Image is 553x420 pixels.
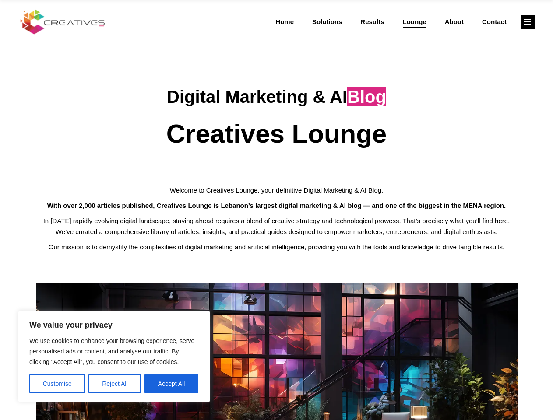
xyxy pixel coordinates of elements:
[29,336,198,367] p: We use cookies to enhance your browsing experience, serve personalised ads or content, and analys...
[312,10,342,33] span: Solutions
[36,185,518,196] p: Welcome to Creatives Lounge, your definitive Digital Marketing & AI Blog.
[403,10,426,33] span: Lounge
[36,86,518,107] h3: Digital Marketing & AI
[360,10,384,33] span: Results
[29,374,85,393] button: Customise
[521,15,535,29] a: link
[347,87,386,106] span: Blog
[144,374,198,393] button: Accept All
[445,10,464,33] span: About
[88,374,141,393] button: Reject All
[36,241,518,252] p: Our mission is to demystify the complexities of digital marketing and artificial intelligence, pr...
[36,118,518,150] h2: Creatives Lounge
[394,10,436,33] a: Lounge
[275,10,294,33] span: Home
[473,10,516,33] a: Contact
[29,320,198,330] p: We value your privacy
[18,311,210,402] div: We value your privacy
[18,8,107,35] img: Creatives
[351,10,393,33] a: Results
[36,215,518,237] p: In [DATE] rapidly evolving digital landscape, staying ahead requires a blend of creative strategy...
[266,10,303,33] a: Home
[482,10,507,33] span: Contact
[303,10,351,33] a: Solutions
[47,202,506,209] strong: With over 2,000 articles published, Creatives Lounge is Lebanon’s largest digital marketing & AI ...
[436,10,473,33] a: About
